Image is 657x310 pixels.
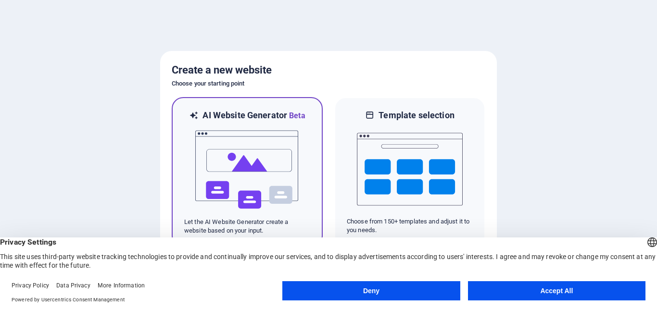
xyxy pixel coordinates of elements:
div: Template selectionChoose from 150+ templates and adjust it to you needs. [334,97,485,248]
h6: Choose your starting point [172,78,485,89]
h6: Template selection [379,110,454,121]
div: AI Website GeneratorBetaaiLet the AI Website Generator create a website based on your input. [172,97,323,248]
span: Beta [287,111,305,120]
h6: AI Website Generator [202,110,305,122]
p: Let the AI Website Generator create a website based on your input. [184,218,310,235]
p: Choose from 150+ templates and adjust it to you needs. [347,217,473,235]
img: ai [194,122,300,218]
h5: Create a new website [172,62,485,78]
